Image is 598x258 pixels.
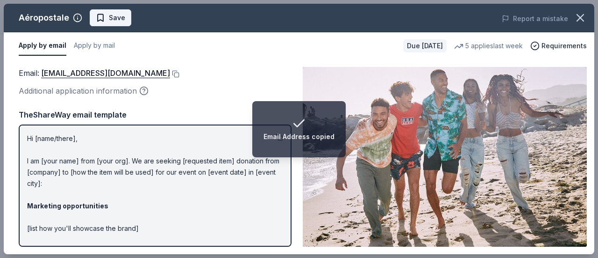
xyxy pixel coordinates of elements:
[74,36,115,56] button: Apply by mail
[530,40,587,52] button: Requirements
[303,67,587,247] img: Image for Aéropostale
[19,36,66,56] button: Apply by email
[403,39,447,52] div: Due [DATE]
[541,40,587,52] span: Requirements
[19,109,292,121] div: TheShareWay email template
[41,67,170,79] a: [EMAIL_ADDRESS][DOMAIN_NAME]
[90,9,131,26] button: Save
[27,202,108,210] strong: Marketing opportunities
[502,13,568,24] button: Report a mistake
[19,10,69,25] div: Aéropostale
[19,68,170,78] span: Email :
[454,40,523,52] div: 5 applies last week
[263,131,335,142] div: Email Address copied
[19,85,292,97] div: Additional application information
[109,12,125,23] span: Save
